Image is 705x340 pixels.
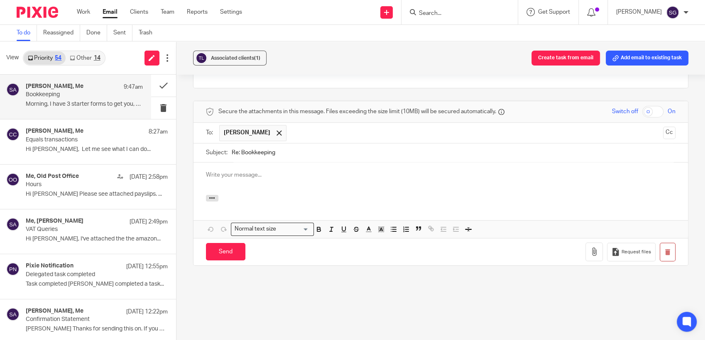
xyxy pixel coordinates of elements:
img: svg%3E [6,128,20,141]
div: Search for option [231,223,314,236]
button: Associated clients(1) [193,51,267,66]
p: Hi [PERSON_NAME], Let me see what I can do... [26,146,168,153]
p: [DATE] 2:58pm [130,173,168,181]
p: 9:47am [124,83,143,91]
a: Outlook for Android [29,71,86,78]
span: Associated clients [211,56,260,61]
img: svg%3E [6,83,20,96]
input: Search for option [279,225,308,233]
a: Other14 [66,51,104,65]
img: svg%3E [6,308,20,321]
p: Hi [PERSON_NAME] Please see attached payslips. ... [26,191,168,198]
p: [DATE] 2:49pm [130,218,168,226]
input: Search [418,10,493,17]
h4: Me, [PERSON_NAME] [26,218,83,225]
a: Outlook for Android [29,17,86,24]
p: Confirmation Statement [26,316,139,323]
p: [PERSON_NAME] [616,8,662,16]
p: [DATE] 12:55pm [126,262,168,271]
span: Normal text size [233,225,278,233]
span: Switch off [612,107,638,116]
p: Bookkeeping [26,91,119,98]
img: Pixie [17,7,58,18]
button: Create task from email [531,51,600,66]
a: Email [103,8,117,16]
button: Add email to existing task [606,51,688,66]
p: [DATE] 12:22pm [126,308,168,316]
a: Outlook for Android [29,333,86,340]
a: Reports [187,8,208,16]
span: Secure the attachments in this message. Files exceeding the size limit (10MB) will be secured aut... [218,107,496,116]
a: Team [161,8,174,16]
a: Trash [139,25,159,41]
a: Clients [130,8,148,16]
h4: Me, Old Post Office [26,173,79,180]
span: Request files [622,248,651,255]
img: svg%3E [195,52,208,64]
label: Subject: [206,148,228,157]
a: Settings [220,8,242,16]
a: Outlook for Android [29,26,86,33]
span: [PERSON_NAME] [224,129,270,137]
img: svg%3E [666,6,679,19]
a: Priority54 [24,51,66,65]
p: Hi [PERSON_NAME], I've attached the the amazon... [26,236,168,243]
label: To: [206,129,215,137]
button: Cc [663,126,676,139]
h4: [PERSON_NAME], Me [26,83,83,90]
span: (1) [254,56,260,61]
h4: [PERSON_NAME], Me [26,308,83,315]
p: Delegated task completed [26,271,139,278]
button: Request files [607,243,655,261]
a: Work [77,8,90,16]
div: 54 [55,55,61,61]
h4: [PERSON_NAME], Me [26,128,83,135]
p: 8:27am [149,128,168,136]
p: Equals transactions [26,136,139,143]
span: On [668,107,676,116]
p: VAT Queries [26,226,139,233]
div: 14 [94,55,100,61]
a: Reassigned [43,25,80,41]
a: To do [17,25,37,41]
img: svg%3E [6,218,20,231]
input: Send [206,243,245,261]
p: Morning, I have 3 starter forms to get you, but... [26,101,143,108]
img: svg%3E [6,262,20,276]
p: [PERSON_NAME] Thanks for sending this on. If you could... [26,325,168,333]
a: Outlook for Android [29,256,86,263]
img: svg%3E [6,173,20,186]
a: Done [86,25,107,41]
a: Sent [113,25,132,41]
p: Hours [26,181,139,188]
span: Get Support [538,9,570,15]
p: Task completed [PERSON_NAME] completed a task... [26,281,168,288]
h4: Pixie Notification [26,262,73,270]
span: View [6,53,19,62]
